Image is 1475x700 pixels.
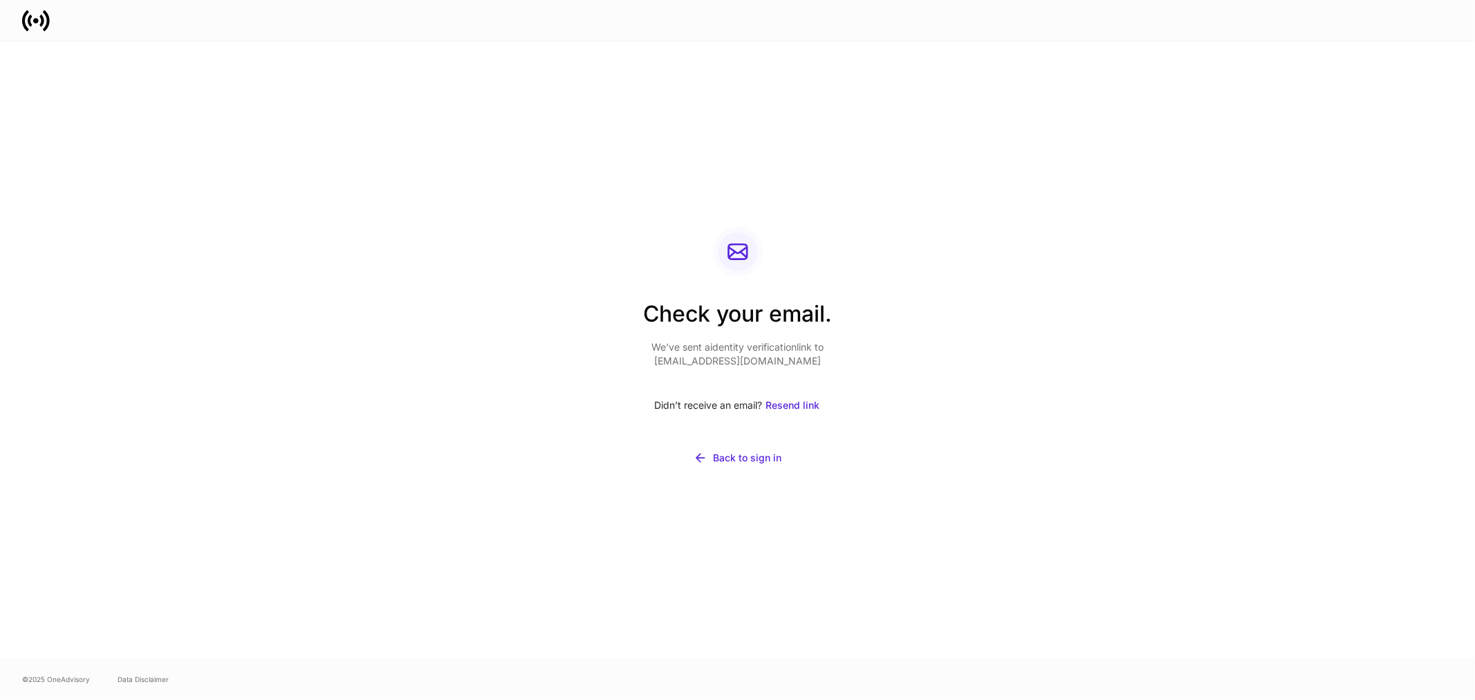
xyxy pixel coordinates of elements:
[766,390,821,421] button: Resend link
[643,443,832,473] button: Back to sign in
[766,398,820,412] div: Resend link
[713,451,781,465] div: Back to sign in
[643,390,832,421] div: Didn’t receive an email?
[22,674,90,685] span: © 2025 OneAdvisory
[643,299,832,340] h2: Check your email.
[118,674,169,685] a: Data Disclaimer
[643,340,832,368] p: We’ve sent a identity verification link to [EMAIL_ADDRESS][DOMAIN_NAME]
